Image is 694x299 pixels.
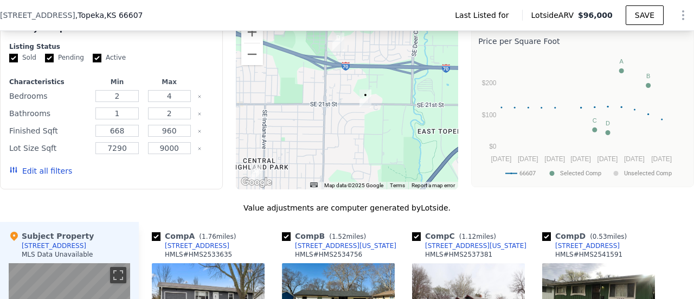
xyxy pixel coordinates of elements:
[239,175,274,189] img: Google
[295,250,362,259] div: HMLS # HMS2534756
[195,233,240,240] span: ( miles)
[425,250,492,259] div: HMLS # HMS2537381
[152,231,240,241] div: Comp A
[542,241,620,250] a: [STREET_ADDRESS]
[197,94,202,99] button: Clear
[560,170,601,177] text: Selected Comp
[152,241,229,250] a: [STREET_ADDRESS]
[9,42,214,51] div: Listing Status
[325,233,370,240] span: ( miles)
[9,78,89,86] div: Characteristics
[9,53,36,62] label: Sold
[478,34,687,49] div: Price per Square Foot
[455,10,513,21] span: Last Listed for
[9,166,72,176] button: Edit all filters
[9,88,89,104] div: Bedrooms
[104,11,143,20] span: , KS 66607
[672,4,694,26] button: Show Options
[93,78,141,86] div: Min
[593,117,597,124] text: C
[545,155,566,163] text: [DATE]
[586,233,631,240] span: ( miles)
[646,73,650,79] text: B
[241,43,263,65] button: Zoom out
[22,250,93,259] div: MLS Data Unavailable
[241,21,263,43] button: Zoom in
[165,241,229,250] div: [STREET_ADDRESS]
[45,53,84,62] label: Pending
[75,10,143,21] span: , Topeka
[9,106,89,121] div: Bathrooms
[310,182,318,187] button: Keyboard shortcuts
[620,58,624,65] text: A
[593,233,607,240] span: 0.53
[461,233,476,240] span: 1.12
[9,54,18,62] input: Sold
[555,250,622,259] div: HMLS # HMS2541591
[425,241,526,250] div: [STREET_ADDRESS][US_STATE]
[597,155,618,163] text: [DATE]
[555,241,620,250] div: [STREET_ADDRESS]
[412,231,500,241] div: Comp C
[93,54,101,62] input: Active
[295,241,396,250] div: [STREET_ADDRESS][US_STATE]
[9,23,214,42] div: Modify Comp Filters
[9,141,89,156] div: Lot Size Sqft
[22,241,86,250] div: [STREET_ADDRESS]
[197,112,202,116] button: Clear
[412,182,455,188] a: Report a map error
[197,129,202,133] button: Clear
[110,267,126,283] button: Toggle fullscreen view
[390,182,405,188] a: Terms (opens in new tab)
[9,231,94,241] div: Subject Property
[652,155,672,163] text: [DATE]
[239,175,274,189] a: Open this area in Google Maps (opens a new window)
[626,5,664,25] button: SAVE
[359,90,371,108] div: 2449 SE 21st St
[624,155,645,163] text: [DATE]
[571,155,592,163] text: [DATE]
[324,182,383,188] span: Map data ©2025 Google
[250,165,262,183] div: 2612 SE Kentucky Ave
[45,54,54,62] input: Pending
[165,250,232,259] div: HMLS # HMS2533635
[478,49,684,185] svg: A chart.
[197,147,202,151] button: Clear
[332,33,344,51] div: 1269 SE Republican Ave
[542,231,631,241] div: Comp D
[606,120,610,126] text: D
[519,170,536,177] text: 66607
[518,155,538,163] text: [DATE]
[482,111,497,119] text: $100
[482,79,497,87] text: $200
[202,233,216,240] span: 1.76
[332,233,346,240] span: 1.52
[491,155,512,163] text: [DATE]
[412,241,526,250] a: [STREET_ADDRESS][US_STATE]
[145,78,193,86] div: Max
[93,53,126,62] label: Active
[489,143,497,150] text: $0
[578,11,613,20] span: $96,000
[624,170,672,177] text: Unselected Comp
[282,231,370,241] div: Comp B
[282,241,396,250] a: [STREET_ADDRESS][US_STATE]
[531,10,578,21] span: Lotside ARV
[9,123,89,138] div: Finished Sqft
[455,233,500,240] span: ( miles)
